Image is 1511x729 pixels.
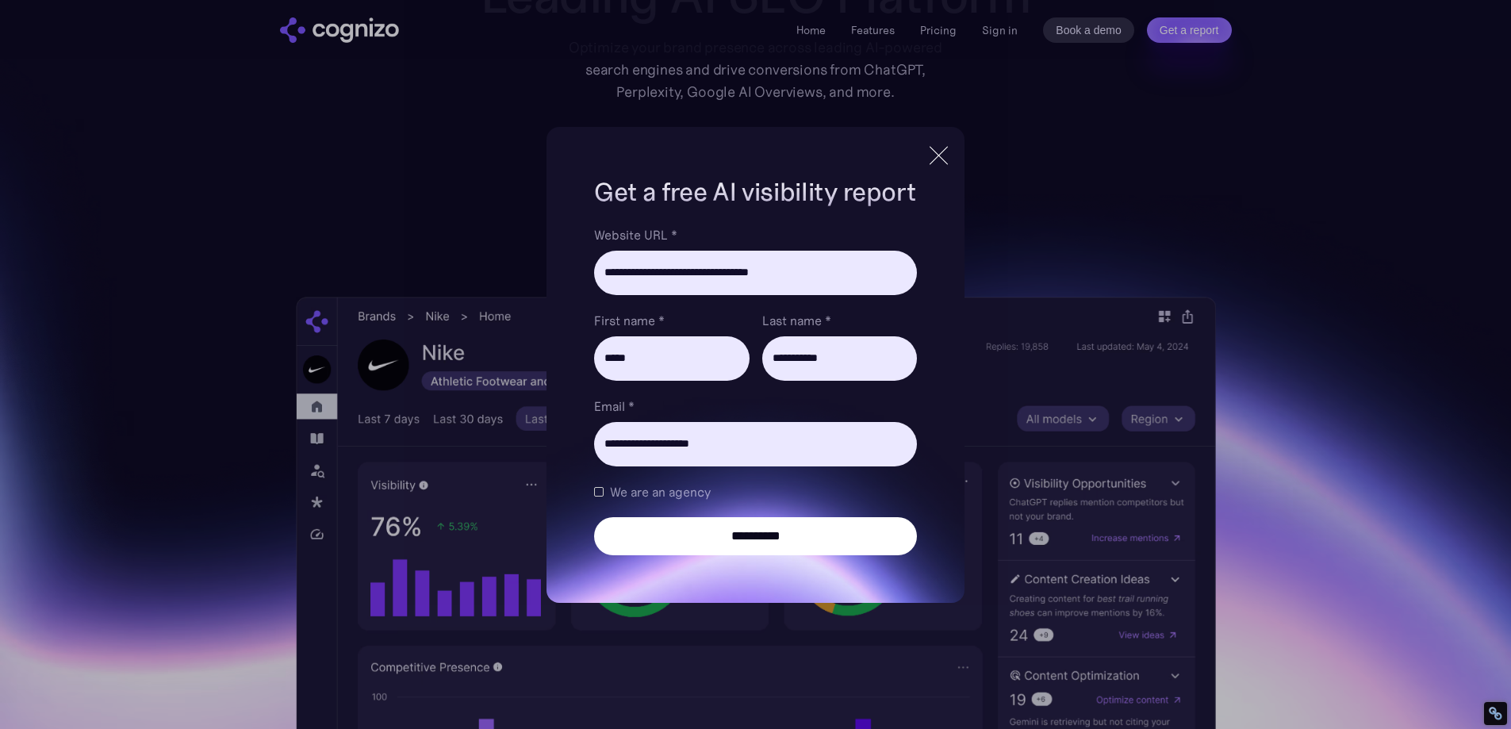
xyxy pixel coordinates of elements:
[594,397,916,416] label: Email *
[594,175,916,209] h1: Get a free AI visibility report
[610,482,711,501] span: We are an agency
[594,311,749,330] label: First name *
[762,311,917,330] label: Last name *
[594,225,916,555] form: Brand Report Form
[594,225,916,244] label: Website URL *
[1488,706,1503,721] div: Restore Info Box &#10;&#10;NoFollow Info:&#10; META-Robots NoFollow: &#09;false&#10; META-Robots ...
